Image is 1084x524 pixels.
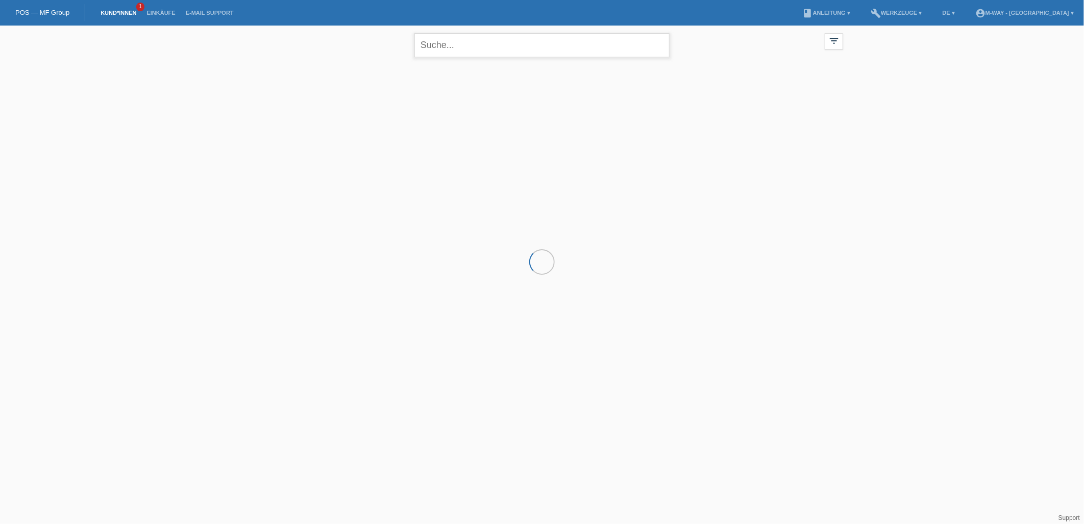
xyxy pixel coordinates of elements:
[181,10,239,16] a: E-Mail Support
[975,8,986,18] i: account_circle
[141,10,180,16] a: Einkäufe
[136,3,144,11] span: 1
[414,33,670,57] input: Suche...
[798,10,855,16] a: bookAnleitung ▾
[970,10,1079,16] a: account_circlem-way - [GEOGRAPHIC_DATA] ▾
[866,10,927,16] a: buildWerkzeuge ▾
[95,10,141,16] a: Kund*innen
[1058,514,1080,521] a: Support
[803,8,813,18] i: book
[871,8,881,18] i: build
[15,9,69,16] a: POS — MF Group
[938,10,960,16] a: DE ▾
[828,35,840,46] i: filter_list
